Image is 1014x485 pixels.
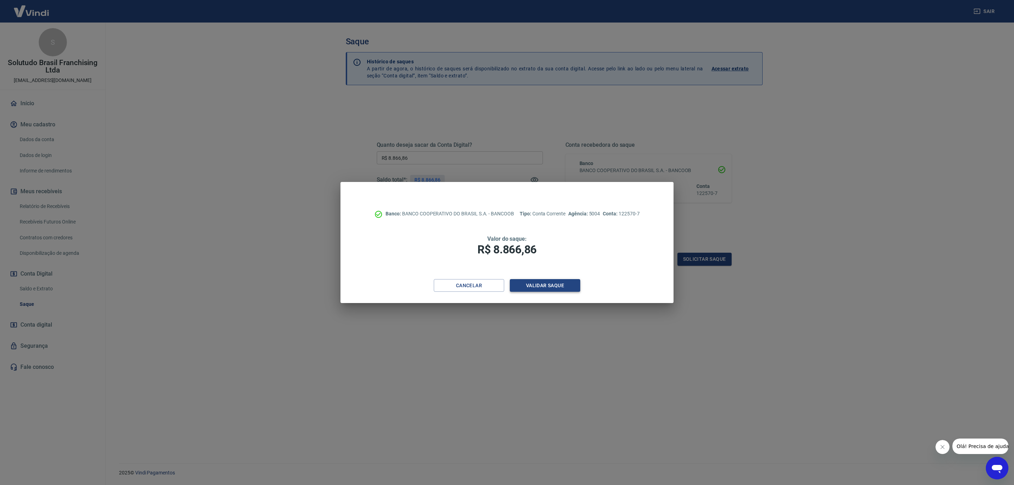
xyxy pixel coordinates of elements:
[4,5,59,11] span: Olá! Precisa de ajuda?
[510,279,580,292] button: Validar saque
[568,210,600,218] p: 5004
[986,457,1008,479] iframe: Botão para abrir a janela de mensagens
[487,235,527,242] span: Valor do saque:
[935,440,950,454] iframe: Fechar mensagem
[603,210,639,218] p: 122570-7
[434,279,504,292] button: Cancelar
[568,211,589,216] span: Agência:
[477,243,537,256] span: R$ 8.866,86
[603,211,619,216] span: Conta:
[386,210,514,218] p: BANCO COOPERATIVO DO BRASIL S.A. - BANCOOB
[952,439,1008,454] iframe: Mensagem da empresa
[520,210,565,218] p: Conta Corrente
[520,211,532,216] span: Tipo:
[386,211,402,216] span: Banco:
